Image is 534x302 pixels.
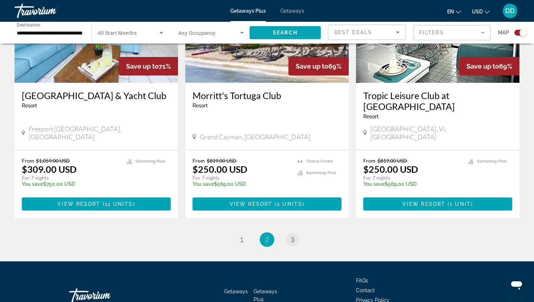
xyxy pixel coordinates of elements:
span: USD [472,9,483,15]
p: For 7 nights [22,175,120,181]
span: Freeport [GEOGRAPHIC_DATA], [GEOGRAPHIC_DATA] [29,125,171,141]
button: View Resort(11 units) [22,197,171,211]
span: All Start Months [98,30,137,36]
a: Getaways [280,8,304,14]
span: Resort [363,114,379,119]
span: ( ) [272,201,304,207]
span: Grand Cayman, [GEOGRAPHIC_DATA] [200,133,310,141]
button: View Resort(2 units) [193,197,341,211]
span: Any Occupancy [178,30,216,36]
a: Morritt's Tortuga Club [193,90,341,101]
span: From [22,158,34,164]
span: From [193,158,205,164]
a: Getaways [224,289,248,294]
button: User Menu [501,3,519,19]
a: Tropic Leisure Club at [GEOGRAPHIC_DATA] [363,90,512,112]
span: Save up to [296,62,328,70]
a: [GEOGRAPHIC_DATA] & Yacht Club [22,90,171,101]
span: Resort [22,103,37,109]
span: $1,059.00 USD [36,158,70,164]
span: Best Deals [334,29,372,35]
button: Search [250,26,321,39]
p: For 7 nights [193,175,290,181]
a: FAQs [356,278,368,283]
button: View Resort(1 unit) [363,197,512,211]
span: You save [193,181,214,187]
span: Map [498,28,509,38]
div: 69% [459,57,519,75]
span: en [447,9,454,15]
button: Filter [413,25,491,41]
button: Change currency [472,6,490,17]
mat-select: Sort by [334,28,400,37]
p: $250.00 USD [193,164,247,175]
iframe: Button to launch messaging window [505,273,528,296]
span: Destination [17,22,40,27]
span: 1 unit [450,201,471,207]
p: $569.00 USD [193,181,290,187]
span: You save [363,181,385,187]
span: You save [22,181,43,187]
a: Getaways Plus [230,8,266,14]
div: 69% [288,57,349,75]
span: 3 [291,236,294,244]
p: $309.00 USD [22,164,77,175]
span: Search [273,30,298,36]
span: View Resort [402,201,445,207]
span: 1 [240,236,243,244]
span: View Resort [57,201,100,207]
span: ( ) [445,201,473,207]
button: Change language [447,6,461,17]
span: 2 units [277,201,302,207]
span: View Resort [230,201,272,207]
p: $250.00 USD [363,164,418,175]
a: Contact [356,287,375,293]
span: [GEOGRAPHIC_DATA], VI, [GEOGRAPHIC_DATA] [371,125,512,141]
span: Save up to [466,62,499,70]
span: $819.00 USD [207,158,236,164]
span: 2 [265,236,269,244]
p: $750.00 USD [22,181,120,187]
p: For 7 nights [363,175,461,181]
span: ( ) [100,201,135,207]
span: DD [505,7,515,15]
span: From [363,158,376,164]
p: $569.00 USD [363,181,461,187]
span: 11 units [105,201,133,207]
span: Resort [193,103,208,109]
span: $819.00 USD [377,158,407,164]
span: Swimming Pool [477,159,507,164]
span: Swimming Pool [306,171,336,175]
nav: Pagination [15,232,519,247]
span: Save up to [126,62,159,70]
span: Fitness Center [306,159,333,164]
a: Travorium [15,1,87,20]
div: 71% [119,57,178,75]
span: Swimming Pool [135,159,165,164]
